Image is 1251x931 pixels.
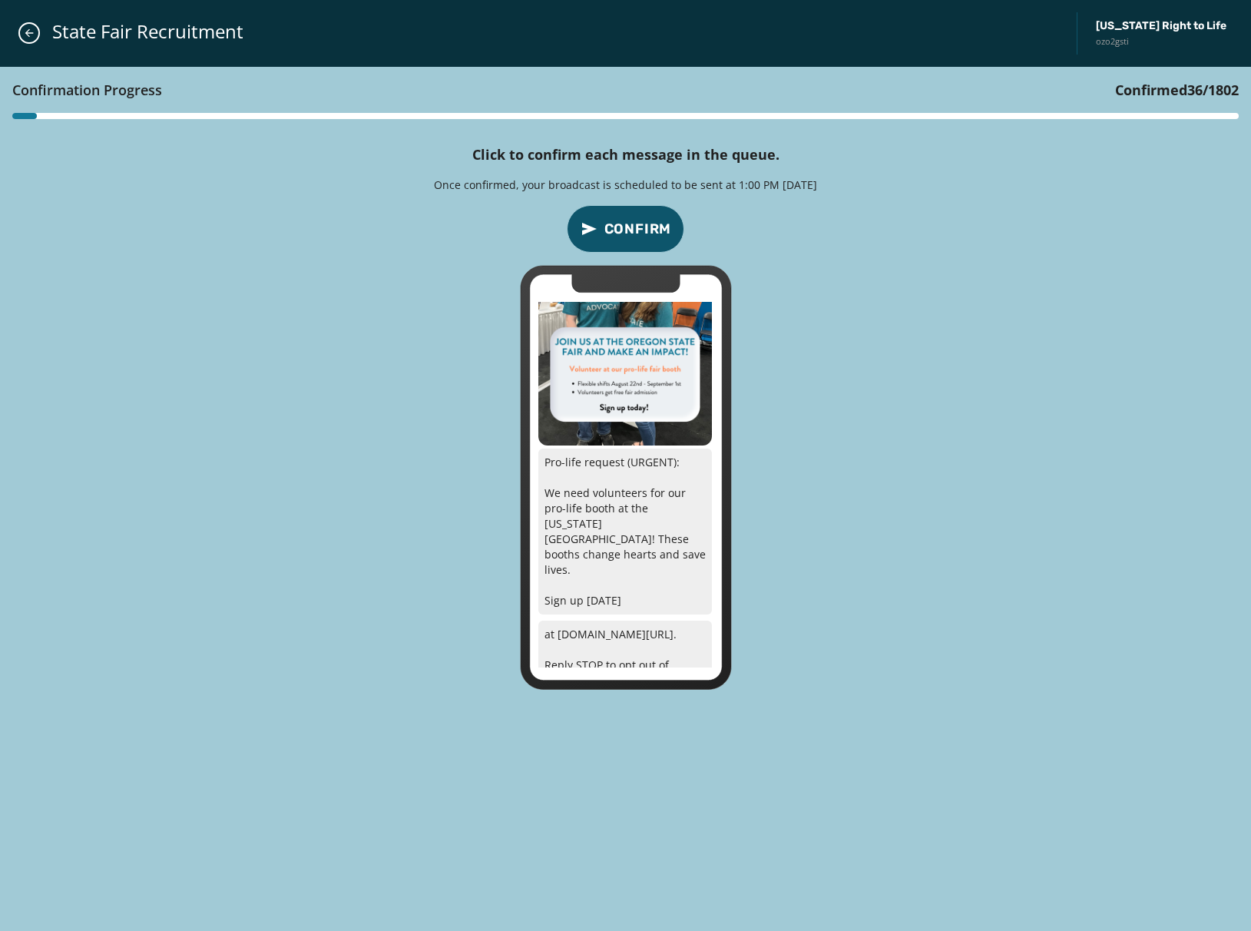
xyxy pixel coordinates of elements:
p: at [DOMAIN_NAME][URL]. Reply STOP to opt out of messages from [US_STATE] Right to Life. [538,621,712,710]
p: Once confirmed, your broadcast is scheduled to be sent at 1:00 PM [DATE] [434,177,817,193]
span: ozo2gsti [1096,35,1226,48]
button: confirm-p2p-message-button [567,205,685,253]
span: Confirm [604,218,672,240]
p: Pro-life request (URGENT): We need volunteers for our pro-life booth at the [US_STATE][GEOGRAPHIC... [538,449,712,615]
img: 2025-08-07_204904_7642_phpU1UIJI-240x300-1400.png [538,229,712,446]
span: 36 [1187,81,1203,99]
span: [US_STATE] Right to Life [1096,18,1226,34]
h4: Click to confirm each message in the queue. [472,144,779,165]
h3: Confirmed / 1802 [1115,79,1239,101]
